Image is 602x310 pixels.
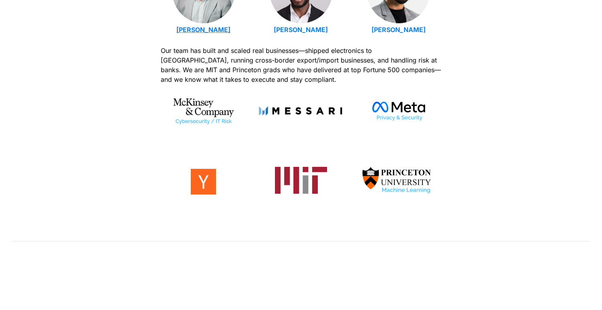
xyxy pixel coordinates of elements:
span: Our team has built and scaled real businesses—shipped electronics to [GEOGRAPHIC_DATA], running c... [161,47,443,83]
a: [PERSON_NAME] [274,26,328,34]
a: [PERSON_NAME] [176,26,230,34]
a: [PERSON_NAME] [372,26,426,34]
